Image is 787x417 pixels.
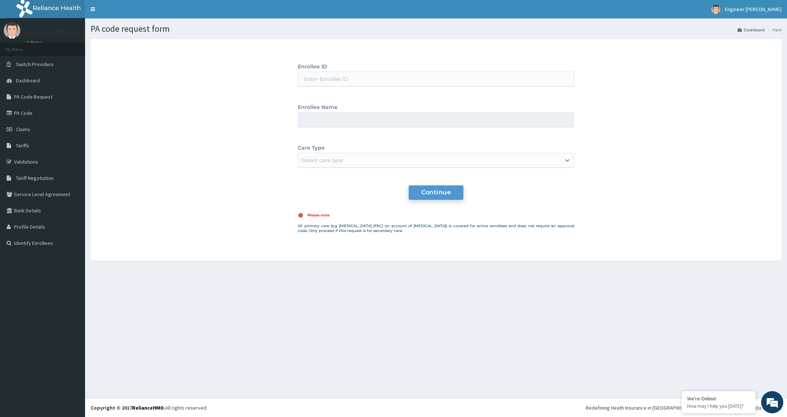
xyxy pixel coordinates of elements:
[307,213,330,218] span: Please note
[16,142,29,149] span: Tariffs
[687,395,750,402] div: We're Online!
[16,77,40,84] span: Dashboard
[737,27,765,33] a: Dashboard
[16,61,54,68] span: Switch Providers
[298,72,574,86] input: Enter Enrollee ID
[298,224,574,233] p: All primary care (e.g [MEDICAL_DATA] (FBC) on account of [MEDICAL_DATA]) is covered for active en...
[298,145,574,151] label: Care Type
[298,213,303,218] span: !
[409,185,463,200] button: Continue
[586,404,781,411] div: Redefining Heath Insurance in [GEOGRAPHIC_DATA] using Telemedicine and Data Science!
[91,404,165,411] strong: Copyright © 2017 .
[132,404,164,411] a: RelianceHMO
[16,175,54,181] span: Tariff Negotiation
[4,22,20,39] img: User Image
[16,126,30,133] span: Claims
[298,104,574,110] label: Enrollee Name
[302,157,343,164] div: Select care type
[26,30,101,37] p: Engineer [PERSON_NAME]
[766,27,781,33] li: Here
[85,398,787,417] footer: All rights reserved.
[26,40,44,45] a: Online
[91,24,781,34] h1: PA code request form
[687,403,750,409] p: How may I help you today?
[298,64,574,70] label: Enrollee ID
[725,6,781,13] span: Engineer [PERSON_NAME]
[711,5,720,14] img: User Image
